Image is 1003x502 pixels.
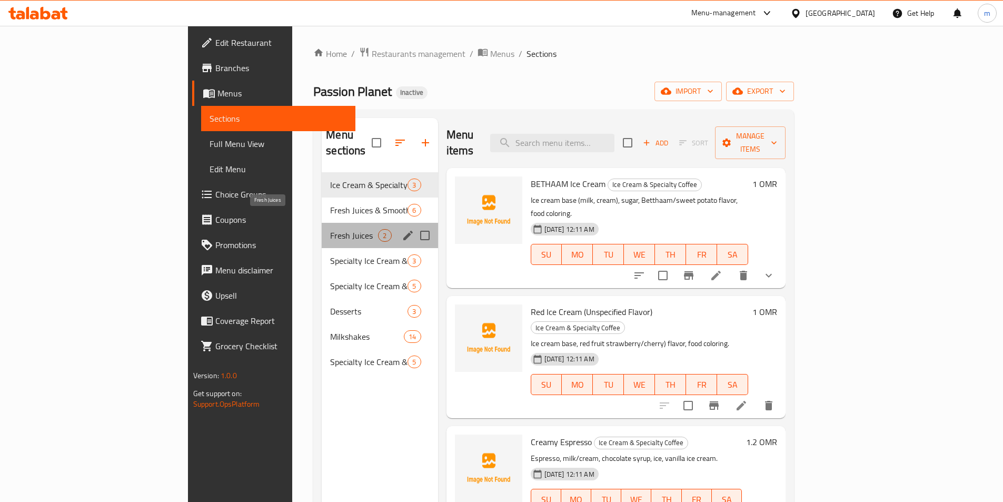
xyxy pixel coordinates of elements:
button: import [654,82,722,101]
button: sort-choices [627,263,652,288]
span: Add item [639,135,672,151]
span: SU [535,247,558,262]
button: show more [756,263,781,288]
span: WE [628,247,651,262]
span: Grocery Checklist [215,340,347,352]
div: items [378,229,391,242]
a: Edit Restaurant [192,30,355,55]
span: Promotions [215,239,347,251]
a: Restaurants management [359,47,465,61]
div: Specialty Ice Cream & Frozen Yogurt5 [322,349,438,375]
button: WE [624,374,655,395]
a: Menu disclaimer [192,258,355,283]
div: items [408,204,421,216]
a: Edit menu item [710,269,722,282]
span: Fresh Juices & Smoothies [330,204,408,216]
div: Specialty Ice Cream & Yogurt [330,254,408,267]
p: Espresso, milk/cream, chocolate syrup, ice, vanilla ice cream. [531,452,742,465]
span: Menu disclaimer [215,264,347,277]
input: search [490,134,614,152]
span: Menus [217,87,347,100]
a: Menus [478,47,514,61]
span: [DATE] 12:11 AM [540,469,599,479]
button: TH [655,244,686,265]
span: Add [641,137,670,149]
div: Inactive [396,86,428,99]
span: Select section [617,132,639,154]
span: FR [690,247,713,262]
img: Red Ice Cream (Unspecified Flavor) [455,304,522,372]
span: m [984,7,990,19]
span: export [734,85,786,98]
h2: Menu items [446,127,478,159]
span: Edit Menu [210,163,347,175]
a: Menus [192,81,355,106]
span: WE [628,377,651,392]
a: Choice Groups [192,182,355,207]
span: Inactive [396,88,428,97]
svg: Show Choices [762,269,775,282]
a: Support.OpsPlatform [193,397,260,411]
button: Add section [413,130,438,155]
a: Coupons [192,207,355,232]
span: Select all sections [365,132,388,154]
div: Specialty Ice Cream & Desserts5 [322,273,438,299]
div: items [408,254,421,267]
span: Branches [215,62,347,74]
span: TH [659,247,682,262]
button: SU [531,244,562,265]
span: 3 [408,180,420,190]
div: Ice Cream & Specialty Coffee [594,437,688,449]
div: Desserts3 [322,299,438,324]
span: FR [690,377,713,392]
span: 14 [404,332,420,342]
button: TH [655,374,686,395]
span: TU [597,377,620,392]
button: TU [593,374,624,395]
span: [DATE] 12:11 AM [540,224,599,234]
div: Ice Cream & Specialty Coffee [531,321,625,334]
a: Upsell [192,283,355,308]
h6: 1 OMR [752,304,777,319]
span: Coverage Report [215,314,347,327]
button: Branch-specific-item [676,263,701,288]
div: Fresh Juices & Smoothies6 [322,198,438,223]
a: Full Menu View [201,131,355,156]
div: Ice Cream & Specialty Coffee [330,179,408,191]
p: Ice cream base (milk, cream), sugar, Betthaam/sweet potato flavor, food coloring. [531,194,749,220]
span: Choice Groups [215,188,347,201]
span: import [663,85,713,98]
span: TH [659,377,682,392]
span: Sections [527,47,557,60]
button: Branch-specific-item [701,393,727,418]
div: Menu-management [691,7,756,19]
span: 6 [408,205,420,215]
span: Version: [193,369,219,382]
div: Milkshakes [330,330,404,343]
span: Specialty Ice Cream & Frozen Yogurt [330,356,408,368]
div: items [404,330,421,343]
button: delete [731,263,756,288]
span: MO [566,247,589,262]
span: Sections [210,112,347,125]
li: / [519,47,522,60]
span: 3 [408,256,420,266]
span: Restaurants management [372,47,465,60]
div: Fresh Juices2edit [322,223,438,248]
a: Coverage Report [192,308,355,333]
span: 5 [408,357,420,367]
span: Fresh Juices [330,229,378,242]
span: Specialty Ice Cream & Desserts [330,280,408,292]
button: MO [562,374,593,395]
nav: breadcrumb [313,47,794,61]
div: Desserts [330,305,408,318]
button: MO [562,244,593,265]
span: BETHAAM Ice Cream [531,176,605,192]
li: / [470,47,473,60]
span: Manage items [723,130,777,156]
span: Select to update [652,264,674,287]
div: Ice Cream & Specialty Coffee3 [322,172,438,198]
